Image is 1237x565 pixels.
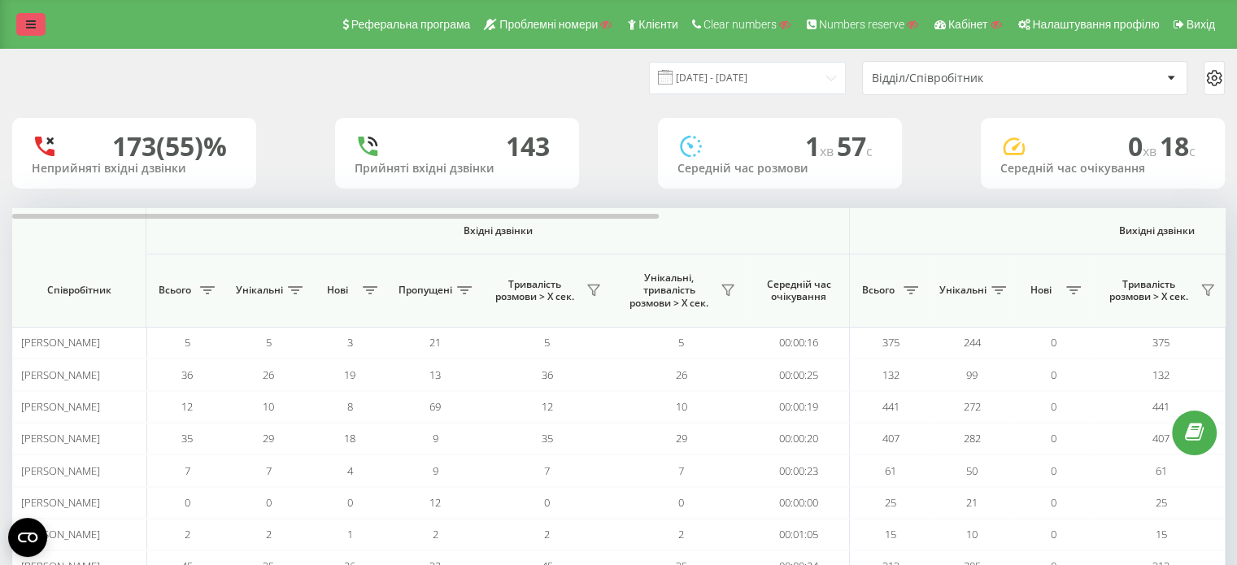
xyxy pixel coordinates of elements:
[21,399,100,414] span: [PERSON_NAME]
[189,224,807,237] span: Вхідні дзвінки
[181,367,193,382] span: 36
[760,278,837,303] span: Середній час очікування
[266,495,272,510] span: 0
[678,335,684,350] span: 5
[21,335,100,350] span: [PERSON_NAME]
[748,487,850,519] td: 00:00:00
[1143,142,1160,160] span: хв
[1189,142,1196,160] span: c
[858,284,899,297] span: Всього
[1152,431,1169,445] span: 407
[964,399,981,414] span: 272
[185,463,190,478] span: 7
[21,463,100,478] span: [PERSON_NAME]
[347,495,353,510] span: 0
[263,431,274,445] span: 29
[882,335,899,350] span: 375
[21,431,100,445] span: [PERSON_NAME]
[1128,128,1160,163] span: 0
[703,18,777,31] span: Clear numbers
[112,131,227,162] div: 173 (55)%
[966,527,978,541] span: 10
[677,162,882,176] div: Середній час розмови
[882,399,899,414] span: 441
[433,527,438,541] span: 2
[948,18,988,31] span: Кабінет
[676,431,687,445] span: 29
[1051,335,1056,350] span: 0
[966,463,978,478] span: 50
[748,519,850,550] td: 00:01:05
[678,463,684,478] span: 7
[499,18,598,31] span: Проблемні номери
[885,527,896,541] span: 15
[433,463,438,478] span: 9
[748,327,850,359] td: 00:00:16
[185,527,190,541] span: 2
[1152,399,1169,414] span: 441
[1051,527,1056,541] span: 0
[351,18,471,31] span: Реферальна програма
[1102,278,1196,303] span: Тривалість розмови > Х сек.
[399,284,452,297] span: Пропущені
[1051,399,1056,414] span: 0
[185,335,190,350] span: 5
[181,399,193,414] span: 12
[1187,18,1215,31] span: Вихід
[837,128,873,163] span: 57
[866,142,873,160] span: c
[344,431,355,445] span: 18
[542,399,553,414] span: 12
[506,131,550,162] div: 143
[964,431,981,445] span: 282
[429,399,441,414] span: 69
[185,495,190,510] span: 0
[748,423,850,454] td: 00:00:20
[748,391,850,423] td: 00:00:19
[748,359,850,390] td: 00:00:25
[347,527,353,541] span: 1
[939,284,987,297] span: Унікальні
[236,284,283,297] span: Унікальні
[542,367,553,382] span: 36
[1156,463,1167,478] span: 61
[1051,367,1056,382] span: 0
[676,367,687,382] span: 26
[155,284,195,297] span: Всього
[1021,284,1061,297] span: Нові
[8,518,47,557] button: Open CMP widget
[266,335,272,350] span: 5
[355,162,560,176] div: Прийняті вхідні дзвінки
[676,399,687,414] span: 10
[347,463,353,478] span: 4
[1152,367,1169,382] span: 132
[21,495,100,510] span: [PERSON_NAME]
[1000,162,1205,176] div: Середній час очікування
[678,527,684,541] span: 2
[1160,128,1196,163] span: 18
[429,495,441,510] span: 12
[544,463,550,478] span: 7
[32,162,237,176] div: Неприйняті вхідні дзвінки
[1152,335,1169,350] span: 375
[1051,431,1056,445] span: 0
[1032,18,1159,31] span: Налаштування профілю
[966,367,978,382] span: 99
[433,431,438,445] span: 9
[26,284,132,297] span: Співробітник
[347,335,353,350] span: 3
[263,367,274,382] span: 26
[820,142,837,160] span: хв
[1156,495,1167,510] span: 25
[882,431,899,445] span: 407
[266,527,272,541] span: 2
[1051,495,1056,510] span: 0
[429,367,441,382] span: 13
[544,527,550,541] span: 2
[344,367,355,382] span: 19
[882,367,899,382] span: 132
[678,495,684,510] span: 0
[21,527,100,541] span: [PERSON_NAME]
[964,335,981,350] span: 244
[819,18,904,31] span: Numbers reserve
